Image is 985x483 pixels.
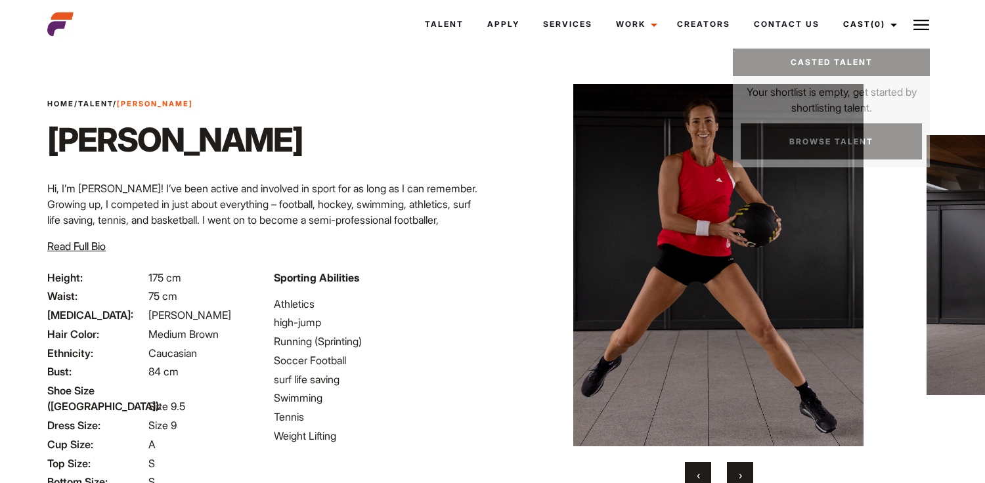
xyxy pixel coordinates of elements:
[47,270,146,285] span: Height:
[148,289,177,303] span: 75 cm
[604,7,665,42] a: Work
[274,352,485,368] li: Soccer Football
[475,7,531,42] a: Apply
[47,383,146,414] span: Shoe Size ([GEOGRAPHIC_DATA]):
[47,307,146,323] span: [MEDICAL_DATA]:
[47,99,74,108] a: Home
[148,308,231,322] span: [PERSON_NAME]
[274,428,485,444] li: Weight Lifting
[148,400,185,413] span: Size 9.5
[148,346,197,360] span: Caucasian
[47,326,146,342] span: Hair Color:
[47,288,146,304] span: Waist:
[148,419,177,432] span: Size 9
[733,76,930,115] p: Your shortlist is empty, get started by shortlisting talent.
[47,455,146,471] span: Top Size:
[274,390,485,406] li: Swimming
[47,98,193,110] span: / /
[47,120,303,159] h1: [PERSON_NAME]
[148,438,156,451] span: A
[47,240,106,253] span: Read Full Bio
[148,457,155,470] span: S
[665,7,742,42] a: Creators
[274,314,485,330] li: high-jump
[148,365,179,378] span: 84 cm
[47,238,106,254] button: Read Full Bio
[148,271,181,284] span: 175 cm
[871,19,885,29] span: (0)
[274,296,485,312] li: Athletics
[413,7,475,42] a: Talent
[274,409,485,425] li: Tennis
[733,49,930,76] a: Casted Talent
[741,123,922,159] a: Browse Talent
[739,469,742,482] span: Next
[531,7,604,42] a: Services
[47,417,146,433] span: Dress Size:
[78,99,113,108] a: Talent
[117,99,193,108] strong: [PERSON_NAME]
[47,11,74,37] img: cropped-aefm-brand-fav-22-square.png
[47,180,485,259] p: Hi, I’m [PERSON_NAME]! I’ve been active and involved in sport for as long as I can remember. Grow...
[831,7,905,42] a: Cast(0)
[274,371,485,387] li: surf life saving
[913,17,929,33] img: Burger icon
[47,364,146,379] span: Bust:
[697,469,700,482] span: Previous
[274,271,359,284] strong: Sporting Abilities
[47,436,146,452] span: Cup Size:
[47,345,146,361] span: Ethnicity:
[148,327,219,341] span: Medium Brown
[274,333,485,349] li: Running (Sprinting)
[742,7,831,42] a: Contact Us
